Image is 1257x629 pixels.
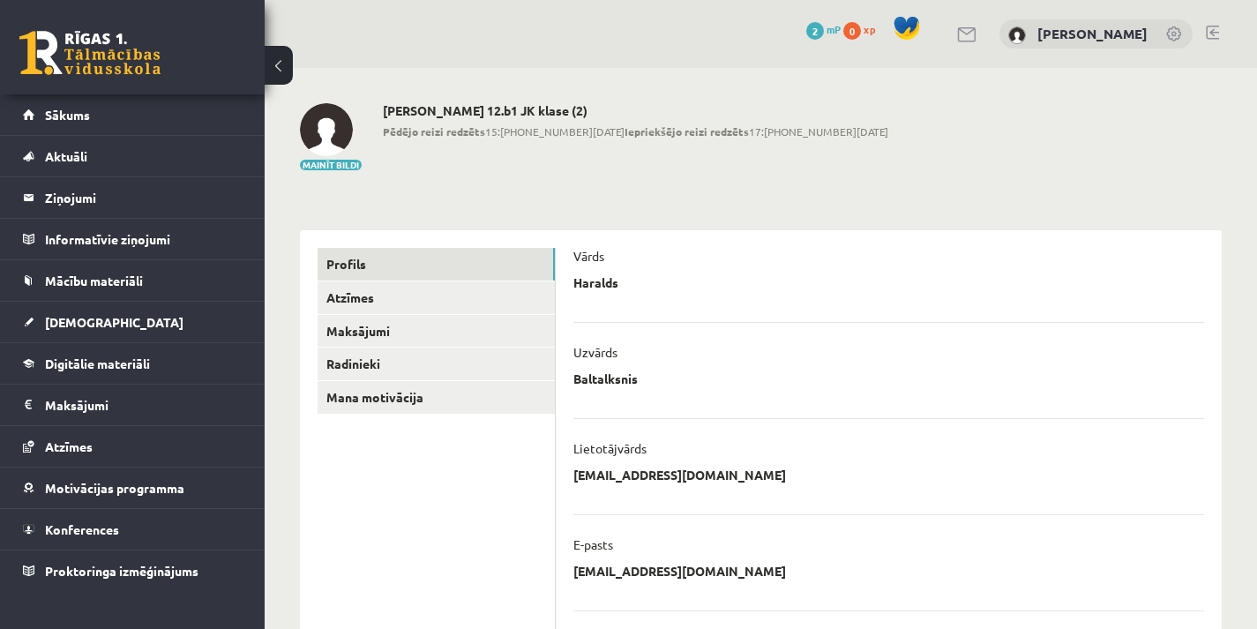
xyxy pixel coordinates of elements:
[864,22,875,36] span: xp
[1008,26,1026,44] img: Haralds Baltalksnis
[383,124,485,139] b: Pēdējo reizi redzēts
[23,260,243,301] a: Mācību materiāli
[843,22,861,40] span: 0
[318,381,555,414] a: Mana motivācija
[625,124,749,139] b: Iepriekšējo reizi redzēts
[45,273,143,288] span: Mācību materiāli
[573,536,613,552] p: E-pasts
[573,248,604,264] p: Vārds
[843,22,884,36] a: 0 xp
[318,315,555,348] a: Maksājumi
[45,219,243,259] legend: Informatīvie ziņojumi
[45,438,93,454] span: Atzīmes
[23,385,243,425] a: Maksājumi
[45,177,243,218] legend: Ziņojumi
[573,467,786,483] p: [EMAIL_ADDRESS][DOMAIN_NAME]
[318,348,555,380] a: Radinieki
[45,563,198,579] span: Proktoringa izmēģinājums
[45,385,243,425] legend: Maksājumi
[300,103,353,156] img: Haralds Baltalksnis
[23,219,243,259] a: Informatīvie ziņojumi
[23,302,243,342] a: [DEMOGRAPHIC_DATA]
[383,103,888,118] h2: [PERSON_NAME] 12.b1 JK klase (2)
[806,22,841,36] a: 2 mP
[23,550,243,591] a: Proktoringa izmēģinājums
[45,107,90,123] span: Sākums
[383,124,888,139] span: 15:[PHONE_NUMBER][DATE] 17:[PHONE_NUMBER][DATE]
[23,468,243,508] a: Motivācijas programma
[45,356,150,371] span: Digitālie materiāli
[45,314,183,330] span: [DEMOGRAPHIC_DATA]
[45,521,119,537] span: Konferences
[573,274,618,290] p: Haralds
[45,480,184,496] span: Motivācijas programma
[573,371,638,386] p: Baltalksnis
[19,31,161,75] a: Rīgas 1. Tālmācības vidusskola
[45,148,87,164] span: Aktuāli
[23,426,243,467] a: Atzīmes
[573,563,786,579] p: [EMAIL_ADDRESS][DOMAIN_NAME]
[573,344,617,360] p: Uzvārds
[23,509,243,550] a: Konferences
[23,343,243,384] a: Digitālie materiāli
[318,248,555,281] a: Profils
[300,160,362,170] button: Mainīt bildi
[573,440,647,456] p: Lietotājvārds
[806,22,824,40] span: 2
[23,94,243,135] a: Sākums
[1037,25,1148,42] a: [PERSON_NAME]
[318,281,555,314] a: Atzīmes
[827,22,841,36] span: mP
[23,136,243,176] a: Aktuāli
[23,177,243,218] a: Ziņojumi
